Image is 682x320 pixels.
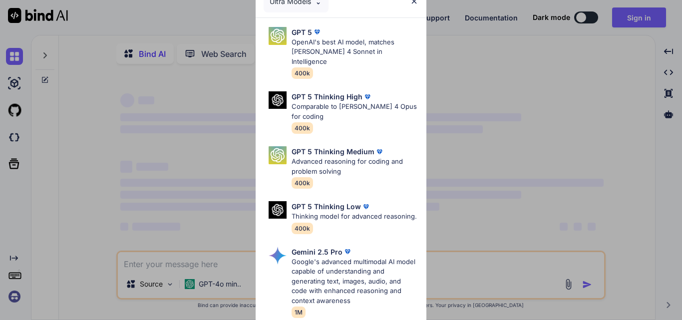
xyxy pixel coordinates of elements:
[342,247,352,257] img: premium
[292,122,313,134] span: 400k
[292,247,342,257] p: Gemini 2.5 Pro
[292,91,362,102] p: GPT 5 Thinking High
[292,37,418,67] p: OpenAI's best AI model, matches [PERSON_NAME] 4 Sonnet in Intelligence
[269,91,287,109] img: Pick Models
[269,27,287,45] img: Pick Models
[361,202,371,212] img: premium
[269,146,287,164] img: Pick Models
[292,307,306,318] span: 1M
[374,147,384,157] img: premium
[269,247,287,265] img: Pick Models
[292,67,313,79] span: 400k
[292,212,417,222] p: Thinking model for advanced reasoning.
[292,146,374,157] p: GPT 5 Thinking Medium
[292,223,313,234] span: 400k
[269,201,287,219] img: Pick Models
[292,27,312,37] p: GPT 5
[362,92,372,102] img: premium
[292,177,313,189] span: 400k
[292,157,418,176] p: Advanced reasoning for coding and problem solving
[292,201,361,212] p: GPT 5 Thinking Low
[292,257,418,306] p: Google's advanced multimodal AI model capable of understanding and generating text, images, audio...
[312,27,322,37] img: premium
[292,102,418,121] p: Comparable to [PERSON_NAME] 4 Opus for coding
